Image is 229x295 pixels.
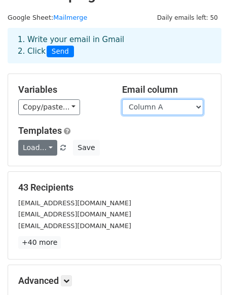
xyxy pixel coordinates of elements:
span: Daily emails left: 50 [154,12,221,23]
div: 1. Write your email in Gmail 2. Click [10,34,219,57]
h5: Email column [122,84,211,95]
small: [EMAIL_ADDRESS][DOMAIN_NAME] [18,210,131,218]
a: Copy/paste... [18,99,80,115]
button: Save [73,140,99,156]
small: [EMAIL_ADDRESS][DOMAIN_NAME] [18,199,131,207]
iframe: Chat Widget [178,246,229,295]
a: Mailmerge [53,14,87,21]
span: Send [47,46,74,58]
a: +40 more [18,236,61,249]
h5: Advanced [18,275,211,286]
a: Templates [18,125,62,136]
h5: Variables [18,84,107,95]
a: Load... [18,140,57,156]
h5: 43 Recipients [18,182,211,193]
small: [EMAIL_ADDRESS][DOMAIN_NAME] [18,222,131,230]
a: Daily emails left: 50 [154,14,221,21]
small: Google Sheet: [8,14,87,21]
